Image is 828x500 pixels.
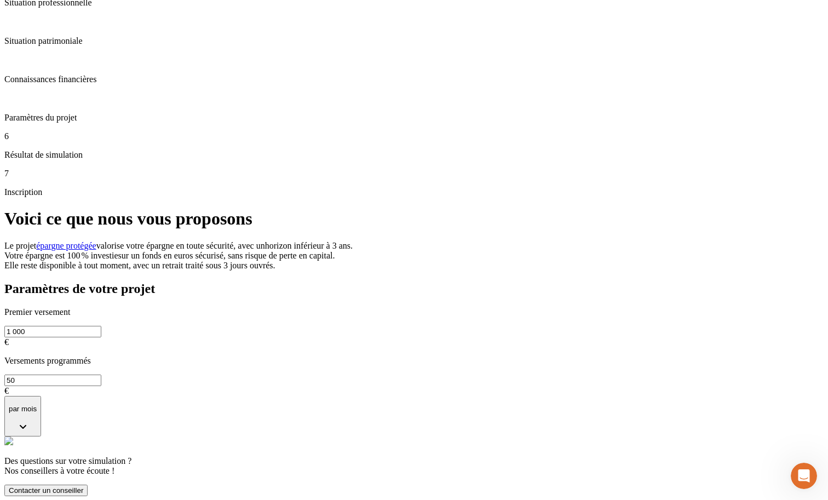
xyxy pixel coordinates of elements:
[36,241,96,250] a: épargne protégée
[791,463,817,489] iframe: Intercom live chat
[4,485,88,496] button: Contacter un conseiller
[9,405,37,413] p: par mois
[4,241,36,250] span: Le projet
[223,251,335,260] span: , sans risque de perte en capital.
[4,209,824,229] h1: Voici ce que nous vous proposons
[4,281,824,296] h2: Paramètres de votre projet
[4,396,41,437] button: par mois
[4,169,824,179] p: 7
[4,466,114,475] span: Nos conseillers à votre écoute !
[118,251,223,260] span: sur un fonds en euros sécurisé
[4,150,824,160] p: Résultat de simulation
[4,261,275,270] span: Elle reste disponible à tout moment, avec un retrait traité sous 3 jours ouvrés.
[4,436,13,445] img: alexis.png
[265,241,350,250] span: horizon inférieur à 3 ans
[4,251,118,260] span: Votre épargne est 100 % investie
[96,241,265,250] span: valorise votre épargne en toute sécurité, avec un
[350,241,353,250] span: .
[4,456,131,465] span: Des questions sur votre simulation ?
[4,337,9,347] span: €
[4,187,824,197] p: Inscription
[4,386,9,395] span: €
[4,36,824,46] p: Situation patrimoniale
[4,131,824,141] p: 6
[4,113,824,123] p: Paramètres du projet
[4,356,824,366] p: Versements programmés
[4,307,824,317] p: Premier versement
[9,486,83,495] span: Contacter un conseiller
[4,74,824,84] p: Connaissances financières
